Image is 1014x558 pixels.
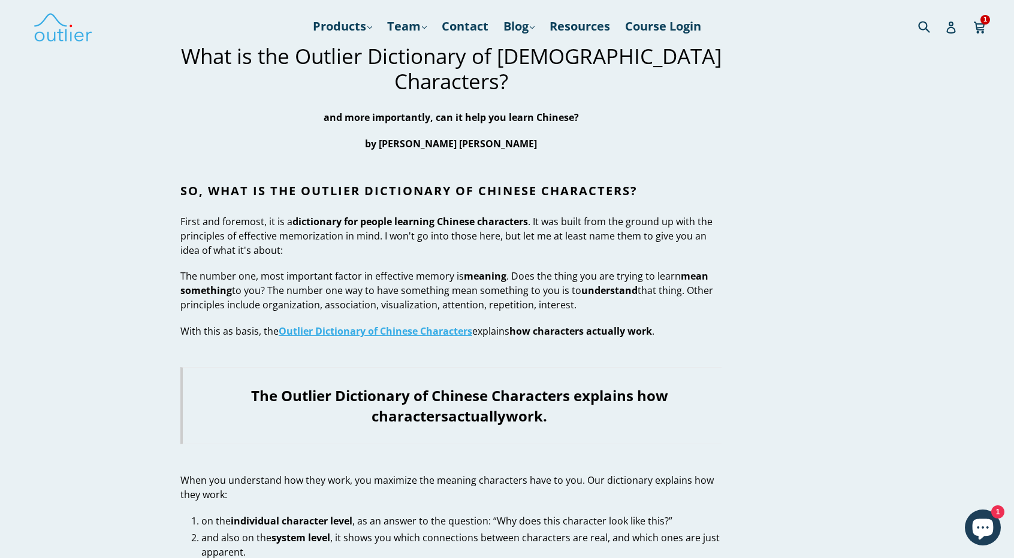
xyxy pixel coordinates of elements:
p: When you understand how they work, you maximize the meaning characters have to you. Our dictionar... [180,474,722,502]
blockquote: The Outlier Dictionary of Chinese Characters explains how characters work. [180,367,722,444]
strong: and more importantly, can it help you learn Chinese? [324,111,579,125]
a: Products [307,16,378,37]
a: Contact [436,16,494,37]
input: Search [915,14,948,38]
strong: dictionary for people learning Chinese characters [292,215,528,228]
strong: how characters actually work [509,325,652,338]
a: Resources [544,16,616,37]
img: Outlier Linguistics [33,9,93,44]
strong: meaning [464,270,506,283]
a: Blog [497,16,541,37]
p: With this as basis, the explains . [180,324,722,338]
strong: mean something [180,270,708,298]
h1: What is the Outlier Dictionary of [DEMOGRAPHIC_DATA] Characters? [180,44,722,94]
a: 1 [973,13,987,40]
b: So, what is the Outlier Dictionary of Chinese Characters? [180,183,638,199]
inbox-online-store-chat: Shopify online store chat [961,510,1004,548]
p: First and foremost, it is a . It was built from the ground up with the principles of effective me... [180,214,722,257]
strong: actually [448,406,506,426]
strong: system level [271,531,330,544]
strong: understand [581,284,638,298]
strong: individual character level [231,514,352,527]
a: Outlier Dictionary of Chinese Characters [279,325,472,338]
a: Course Login [619,16,707,37]
strong: by [PERSON_NAME] [PERSON_NAME] [365,137,537,150]
a: Team [381,16,433,37]
li: on the , as an answer to the question: “Why does this character look like this?” [201,514,722,528]
p: The number one, most important factor in effective memory is . Does the thing you are trying to l... [180,269,722,313]
span: 1 [980,15,990,24]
